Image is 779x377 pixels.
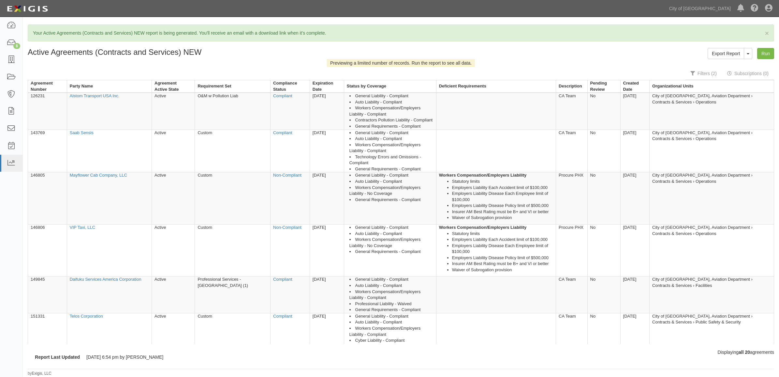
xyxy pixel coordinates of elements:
div: Status by Coverage [347,83,386,89]
div: Previewing a limited number of records. Run the report to see all data. [327,59,475,67]
td: [DATE] [620,130,650,172]
li: Workers Compensation/Employers Liability - Compliant [349,325,434,338]
li: Cyber Liability - Compliant [349,338,434,344]
td: [DATE] [620,172,650,225]
td: Active [152,93,195,130]
li: General Requirements - Compliant [349,249,434,255]
a: Non-Compliant [273,225,301,230]
li: Waiver of Subrogation provision [452,215,553,221]
li: Auto Liability - Compliant [349,179,434,185]
li: Employers Liability Each Accident limit of $100,000 [452,185,553,191]
li: Employers Liability Disease Each Employee limit of $100,000 [452,243,553,255]
td: City of [GEOGRAPHIC_DATA], Aviation Department › Contracts & Services › Operations [650,130,774,172]
li: Employers Liability Each Accident limit of $100,000 [452,237,553,243]
small: by [28,371,51,376]
td: [DATE] [310,276,344,313]
a: Export Report [708,48,744,59]
dd: [DATE] 6:54 pm by [PERSON_NAME] [86,354,333,360]
div: 8 [13,43,20,49]
li: General Requirements - Compliant [349,166,434,172]
td: CA Team [556,313,588,362]
a: VIP Taxi, LLC [70,225,95,230]
p: Your Active Agreements (Contracts and Services) NEW report is being generated. You'll receive an ... [33,30,769,36]
td: City of [GEOGRAPHIC_DATA], Aviation Department › Contracts & Services › Operations [650,93,774,130]
div: Agreement Number [31,80,62,92]
div: Requirement Set [198,83,231,89]
li: General Requirements - Compliant [349,123,434,130]
div: Deficient Requirements [439,83,486,89]
a: Alstom Transport USA Inc. [70,93,119,98]
li: Employers Liability Disease Each Employee limit of $100,000 [452,191,553,203]
li: Professional Liability - Waived [349,301,434,307]
a: Compliant [273,277,292,282]
td: No [587,172,620,225]
td: Professional Services - [GEOGRAPHIC_DATA] (1) [195,276,271,313]
a: Telos Corporation [70,314,103,319]
li: Workers Compensation/Employers Liability - No Coverage [349,185,434,197]
td: 143769 [28,130,67,172]
img: logo-5460c22ac91f19d4615b14bd174203de0afe785f0fc80cf4dbbc73dc1793850b.png [5,3,50,15]
div: Agreement Active State [154,80,189,92]
td: Active [152,276,195,313]
a: Compliant [273,314,292,319]
strong: Workers Compensation/Employers Liability [439,173,527,178]
li: Technology Errors and Omissions - Compliant [349,154,434,166]
a: Saab Sensis [70,130,94,135]
td: Custom [195,130,271,172]
li: Insurer AM Best Rating must be B+ and VI or better [452,261,553,267]
li: Waiver of Subrogation provision [452,267,553,273]
td: [DATE] [310,93,344,130]
td: [DATE] [620,313,650,362]
td: 149845 [28,276,67,313]
td: Procure PHX [556,224,588,276]
a: Run [757,48,774,59]
td: [DATE] [620,276,650,313]
td: No [587,276,620,313]
td: [DATE] [620,224,650,276]
td: Custom [195,224,271,276]
h1: Active Agreements (Contracts and Services) NEW [28,48,396,56]
div: Pending Review [590,80,615,92]
li: General Requirements - Compliant [349,197,434,203]
li: Employers Liability Disease Policy limit of $500,000 [452,203,553,209]
td: 151331 [28,313,67,362]
a: Compliant [273,93,292,98]
td: City of [GEOGRAPHIC_DATA], Aviation Department › Contracts & Services › Operations [650,224,774,276]
a: Compliant [273,130,292,135]
td: No [587,93,620,130]
a: City of [GEOGRAPHIC_DATA] [666,2,734,15]
li: General Requirements - Compliant [349,307,434,313]
td: [DATE] [310,172,344,225]
td: Active [152,130,195,172]
td: [DATE] [620,93,650,130]
td: CA Team [556,93,588,130]
li: General Liability - Compliant [349,172,434,179]
td: CA Team [556,276,588,313]
li: Workers Compensation/Employers Liability - Compliant [349,142,434,154]
li: Contractors Pollution Liability - Compliant [349,117,434,123]
td: O&M w Pollution Liab [195,93,271,130]
strong: Workers Compensation/Employers Liability [439,225,527,230]
a: Exigis, LLC [32,371,51,376]
a: Daifuku Services America Corporation [70,277,141,282]
dt: Report Last Updated [28,354,80,360]
button: Close [765,30,769,37]
li: General Liability - Compliant [349,276,434,283]
li: Auto Liability - Compliant [349,231,434,237]
li: Technology Errors and Omissions - Compliant [349,344,434,356]
div: Displaying agreements [338,349,779,355]
li: Workers Compensation/Employers Liability - Compliant [349,289,434,301]
td: Custom [195,172,271,225]
td: [DATE] [310,224,344,276]
li: Insurer AM Best Rating must be B+ and VI or better [452,209,553,215]
li: Auto Liability - Compliant [349,283,434,289]
li: Statutory limits [452,179,553,185]
li: Employers Liability Disease Policy limit of $500,000 [452,255,553,261]
td: No [587,313,620,362]
td: 126231 [28,93,67,130]
a: Subscriptions (0) [722,67,773,80]
li: Statutory limits [452,231,553,237]
li: General Liability - Compliant [349,93,434,99]
li: Workers Compensation/Employers Liability - Compliant [349,105,434,117]
td: Active [152,313,195,362]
